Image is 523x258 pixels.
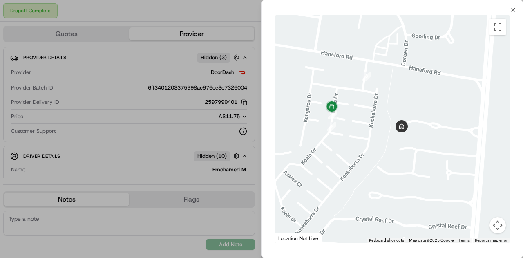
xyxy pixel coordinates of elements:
a: Terms (opens in new tab) [458,238,470,242]
button: Map camera controls [489,217,506,233]
span: Map data ©2025 Google [409,238,454,242]
div: 9 [327,122,336,131]
button: Toggle fullscreen view [489,19,506,35]
a: Report a map error [475,238,507,242]
div: Location Not Live [275,233,322,243]
a: Open this area in Google Maps (opens a new window) [277,233,304,243]
div: 10 [328,110,337,119]
img: Google [277,233,304,243]
div: 8 [362,72,371,81]
button: Keyboard shortcuts [369,238,404,243]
